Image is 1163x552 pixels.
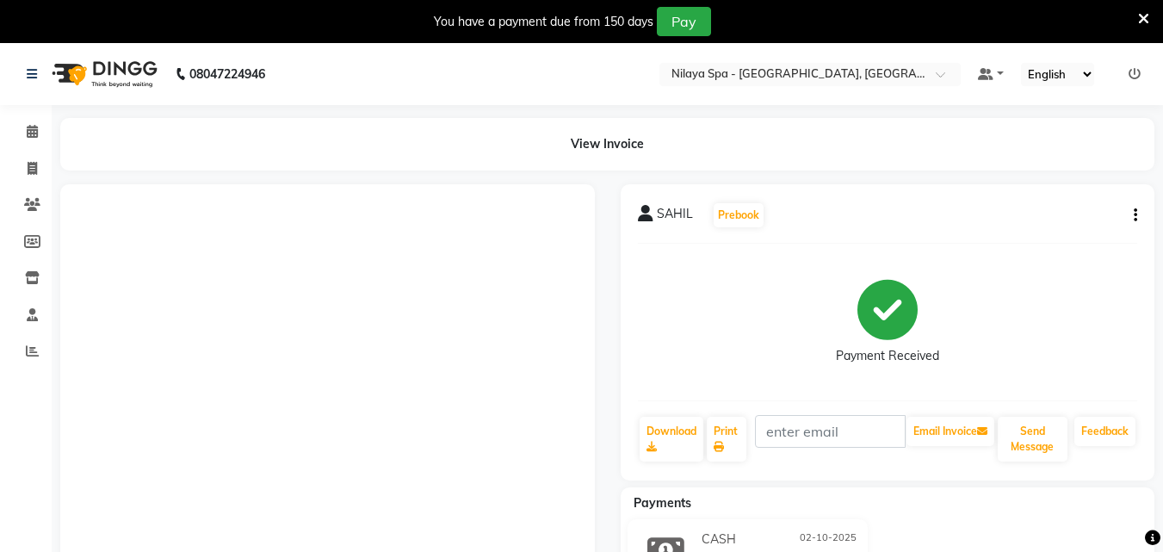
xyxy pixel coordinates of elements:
span: 02-10-2025 [800,530,857,549]
a: Download [640,417,703,462]
button: Email Invoice [906,417,994,446]
span: Payments [634,495,691,511]
img: logo [44,50,162,98]
a: Print [707,417,746,462]
button: Send Message [998,417,1067,462]
b: 08047224946 [189,50,265,98]
button: Pay [657,7,711,36]
a: Feedback [1074,417,1135,446]
span: CASH [702,530,736,549]
span: SAHIL [657,205,693,229]
div: View Invoice [60,118,1154,171]
input: enter email [755,415,906,448]
div: You have a payment due from 150 days [434,13,653,31]
div: Payment Received [836,347,939,365]
button: Prebook [714,203,764,227]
